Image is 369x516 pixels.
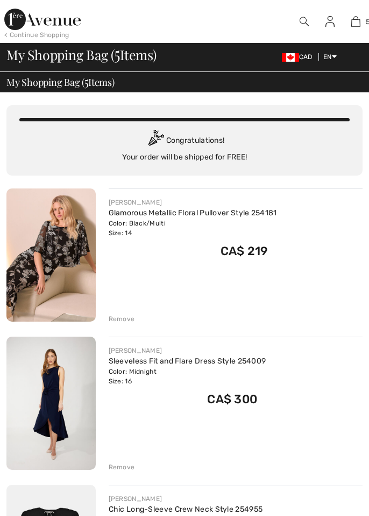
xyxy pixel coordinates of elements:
[115,45,120,62] span: 5
[109,208,277,217] a: Glamorous Metallic Floral Pullover Style 254181
[317,15,343,28] a: Sign In
[109,314,135,324] div: Remove
[109,346,266,355] div: [PERSON_NAME]
[300,15,309,28] img: search the website
[344,15,368,28] a: 5
[19,130,350,163] div: Congratulations! Your order will be shipped for FREE!
[6,188,96,322] img: Glamorous Metallic Floral Pullover Style 254181
[282,53,299,62] img: Canadian Dollar
[221,244,268,258] span: CA$ 219
[84,75,88,88] span: 5
[6,337,96,470] img: Sleeveless Fit and Flare Dress Style 254009
[109,462,135,472] div: Remove
[109,494,263,504] div: [PERSON_NAME]
[325,15,335,28] img: My Info
[323,53,337,61] span: EN
[109,367,266,386] div: Color: Midnight Size: 16
[109,219,277,238] div: Color: Black/Multi Size: 14
[6,77,115,87] span: My Shopping Bag ( Items)
[351,15,360,28] img: My Bag
[207,392,257,406] span: CA$ 300
[145,130,166,151] img: Congratulation2.svg
[4,9,81,30] img: 1ère Avenue
[109,357,266,366] a: Sleeveless Fit and Flare Dress Style 254009
[282,53,317,61] span: CAD
[109,198,277,207] div: [PERSON_NAME]
[109,505,263,514] a: Chic Long-Sleeve Crew Neck Style 254955
[4,30,69,40] div: < Continue Shopping
[6,48,157,62] span: My Shopping Bag ( Items)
